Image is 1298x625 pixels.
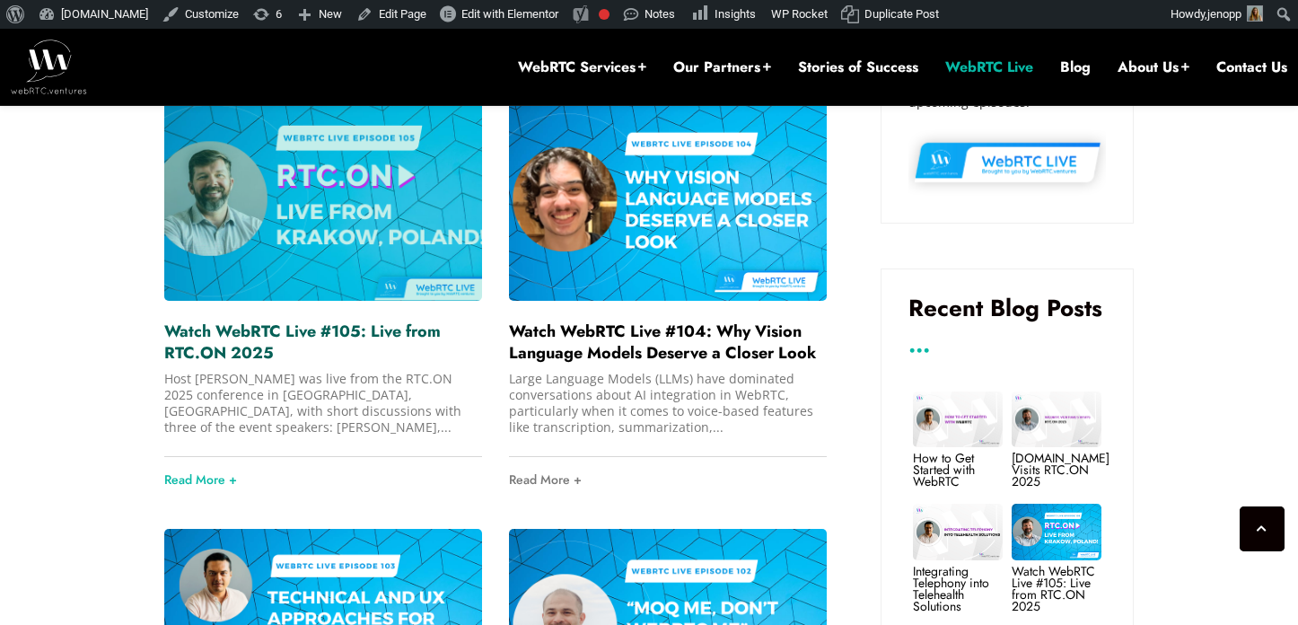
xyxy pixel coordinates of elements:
a: Integrating Telephony into Telehealth Solutions [913,562,989,615]
a: Watch WebRTC Live #105: Live from RTC.ON 2025 [164,320,441,365]
img: image [913,504,1003,560]
img: image [509,101,827,300]
a: About Us [1118,57,1189,77]
a: Blog [1060,57,1091,77]
a: Contact Us [1216,57,1287,77]
img: image [1012,504,1101,560]
a: How to Get Started with WebRTC [913,449,975,490]
span: Insights [715,7,756,21]
span: Edit with Elementor [461,7,558,21]
h3: Recent Blog Posts [908,296,1106,320]
div: Host [PERSON_NAME] was live from the RTC.ON 2025 conference in [GEOGRAPHIC_DATA], [GEOGRAPHIC_DAT... [164,371,482,436]
img: image [913,392,1003,448]
a: Read More + [509,457,827,502]
a: Watch WebRTC Live #104: Why Vision Language Models Deserve a Closer Look [509,320,816,365]
a: Read More + [164,457,482,502]
a: Our Partners [673,57,771,77]
div: Large Language Models (LLMs) have dominated conversations about AI integration in WebRTC, particu... [509,371,827,436]
span: jenopp [1207,7,1241,21]
a: [DOMAIN_NAME] Visits RTC.ON 2025 [1012,449,1109,490]
img: image [1012,392,1101,448]
a: WebRTC Live [945,57,1033,77]
img: WebRTC.ventures [11,40,87,93]
h3: ... [908,338,1106,351]
a: Watch WebRTC Live #105: Live from RTC.ON 2025 [1012,562,1095,615]
a: WebRTC Services [518,57,646,77]
a: Stories of Success [798,57,918,77]
div: Needs improvement [599,9,610,20]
